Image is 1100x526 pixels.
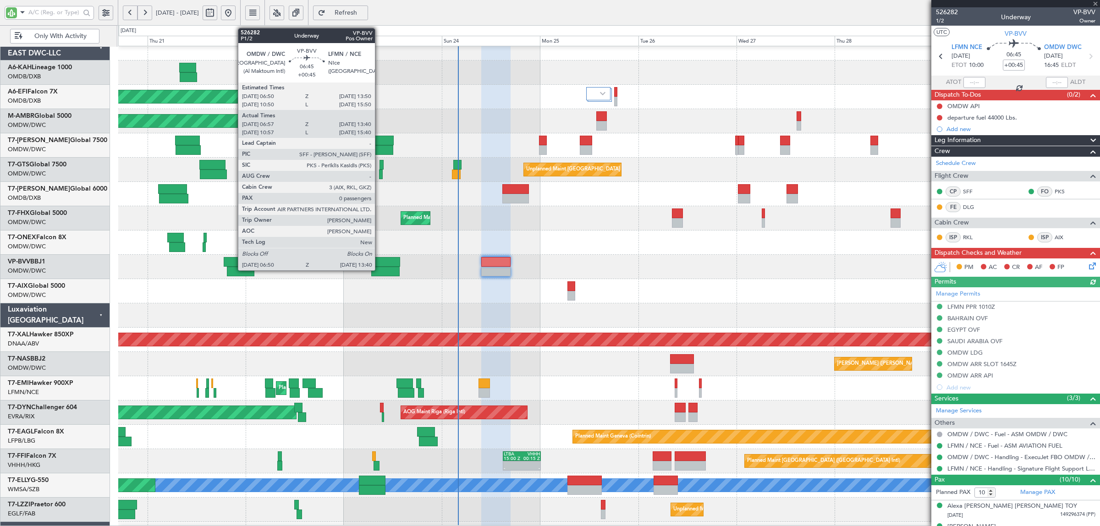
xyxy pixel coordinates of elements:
a: OMDW/DWC [8,170,46,178]
span: Crew [935,146,950,157]
a: T7-LZZIPraetor 600 [8,501,66,508]
span: PM [964,263,973,272]
div: Add new [946,125,1095,133]
span: T7-[PERSON_NAME] [8,186,70,192]
span: M-AMBR [8,113,34,119]
span: T7-FHX [8,210,30,216]
span: T7-LZZI [8,501,30,508]
div: Tue 26 [638,36,737,47]
button: UTC [934,28,950,36]
div: Planned Maint Chester [279,381,331,395]
span: ELDT [1061,61,1076,70]
a: OMDB/DXB [8,72,41,81]
span: T7-[PERSON_NAME] [8,137,70,143]
span: Refresh [327,10,365,16]
a: OMDW/DWC [8,291,46,299]
span: A6-KAH [8,64,32,71]
a: OMDW/DWC [8,145,46,153]
span: 16:45 [1044,61,1059,70]
a: OMDW/DWC [8,218,46,226]
div: FO [1037,186,1052,197]
button: Refresh [313,5,368,20]
a: AIX [1055,233,1075,241]
span: 526282 [936,7,958,17]
a: OMDW/DWC [8,121,46,129]
span: ETOT [951,61,967,70]
a: VHHH/HKG [8,461,40,469]
span: Pax [935,475,945,485]
div: Planned Maint Geneva (Cointrin) [575,430,651,444]
span: T7-EAGL [8,428,34,435]
div: ISP [1037,232,1052,242]
span: T7-GTS [8,161,29,168]
span: OMDW DWC [1044,43,1082,52]
span: Flight Crew [935,171,968,181]
a: VP-BVVBBJ1 [8,258,45,265]
div: 15:00 Z [504,456,522,461]
span: T7-DYN [8,404,31,411]
span: T7-AIX [8,283,28,289]
img: arrow-gray.svg [600,92,605,95]
div: 00:15 Z [522,456,540,461]
span: (0/2) [1067,90,1080,99]
div: Alexa [PERSON_NAME] [PERSON_NAME] TOY [947,502,1077,511]
span: Others [935,418,955,428]
a: OMDB/DXB [8,194,41,202]
span: FP [1057,263,1064,272]
a: T7-EMIHawker 900XP [8,380,73,386]
div: Planned Maint [GEOGRAPHIC_DATA] ([GEOGRAPHIC_DATA] Intl) [747,454,900,468]
a: T7-[PERSON_NAME]Global 7500 [8,137,107,143]
label: Planned PAX [936,488,970,497]
span: AF [1035,263,1042,272]
span: AC [989,263,997,272]
a: EGLF/FAB [8,510,35,518]
a: EVRA/RIX [8,412,34,421]
div: Wed 27 [737,36,835,47]
a: A6-EFIFalcon 7X [8,88,58,95]
a: SFF [963,187,984,196]
div: Sat 23 [344,36,442,47]
a: OMDW / DWC - Handling - ExecuJet FBO OMDW / DWC [947,453,1095,461]
span: Dispatch Checks and Weather [935,248,1022,258]
span: VP-BVV [8,258,30,265]
a: T7-XALHawker 850XP [8,331,74,338]
a: DLG [963,203,984,211]
span: Cabin Crew [935,218,969,228]
span: 06:45 [1006,50,1021,60]
span: VP-BVV [1073,7,1095,17]
span: Only With Activity [24,33,96,39]
div: Thu 28 [835,36,933,47]
span: [DATE] [1044,52,1063,61]
div: Planned Maint [GEOGRAPHIC_DATA] ([GEOGRAPHIC_DATA]) [403,211,548,225]
span: A6-EFI [8,88,27,95]
div: ISP [946,232,961,242]
a: OMDW/DWC [8,242,46,251]
a: T7-GTSGlobal 7500 [8,161,66,168]
input: A/C (Reg. or Type) [28,5,80,19]
div: - [522,466,540,471]
span: VP-BVV [1005,29,1027,38]
div: CP [946,186,961,197]
a: PKS [1055,187,1075,196]
a: T7-NASBBJ2 [8,356,45,362]
div: Unplanned Maint [GEOGRAPHIC_DATA] ([GEOGRAPHIC_DATA]) [673,503,824,516]
div: Underway [1001,12,1031,22]
div: Mon 25 [540,36,638,47]
a: T7-FFIFalcon 7X [8,453,56,459]
div: [PERSON_NAME] ([PERSON_NAME] Intl) [837,357,933,371]
span: [DATE] [947,512,963,519]
span: ALDT [1070,78,1085,87]
a: T7-[PERSON_NAME]Global 6000 [8,186,107,192]
a: OMDB/DXB [8,97,41,105]
div: Planned Maint Dubai (Al Maktoum Intl) [276,138,367,152]
div: Thu 21 [148,36,246,47]
span: T7-EMI [8,380,29,386]
div: [DATE] [121,27,136,35]
a: OMDW / DWC - Fuel - ASM OMDW / DWC [947,430,1067,438]
span: LFMN NCE [951,43,982,52]
a: Schedule Crew [936,159,976,168]
div: Planned Maint Dubai (Al Maktoum Intl) [273,66,363,79]
a: Manage PAX [1020,488,1055,497]
span: 10:00 [969,61,984,70]
span: Services [935,394,958,404]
